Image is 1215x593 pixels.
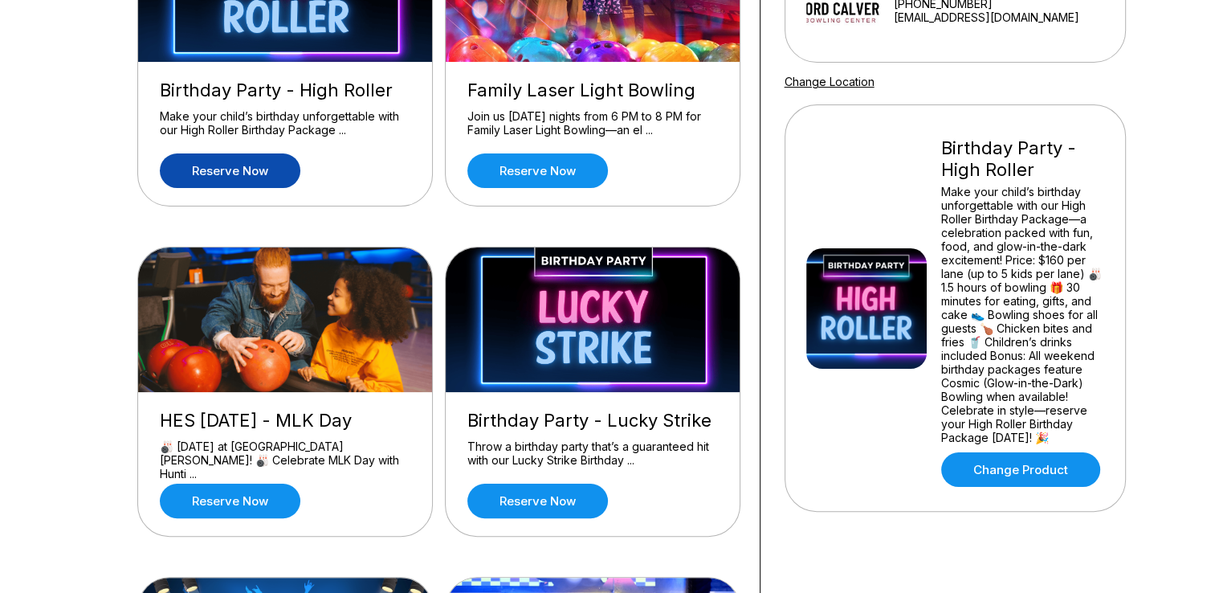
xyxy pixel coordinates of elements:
[785,75,875,88] a: Change Location
[160,153,300,188] a: Reserve now
[467,80,718,101] div: Family Laser Light Bowling
[894,10,1118,24] a: [EMAIL_ADDRESS][DOMAIN_NAME]
[467,410,718,431] div: Birthday Party - Lucky Strike
[941,137,1104,181] div: Birthday Party - High Roller
[446,247,741,392] img: Birthday Party - Lucky Strike
[160,410,410,431] div: HES [DATE] - MLK Day
[467,109,718,137] div: Join us [DATE] nights from 6 PM to 8 PM for Family Laser Light Bowling—an el ...
[160,440,410,468] div: 🎳 [DATE] at [GEOGRAPHIC_DATA][PERSON_NAME]! 🎳 Celebrate MLK Day with Hunti ...
[160,109,410,137] div: Make your child’s birthday unforgettable with our High Roller Birthday Package ...
[806,248,927,369] img: Birthday Party - High Roller
[467,484,608,518] a: Reserve now
[941,452,1100,487] a: Change Product
[941,185,1104,444] div: Make your child’s birthday unforgettable with our High Roller Birthday Package—a celebration pack...
[467,153,608,188] a: Reserve now
[160,484,300,518] a: Reserve now
[160,80,410,101] div: Birthday Party - High Roller
[138,247,434,392] img: HES Spirit Day - MLK Day
[467,440,718,468] div: Throw a birthday party that’s a guaranteed hit with our Lucky Strike Birthday ...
